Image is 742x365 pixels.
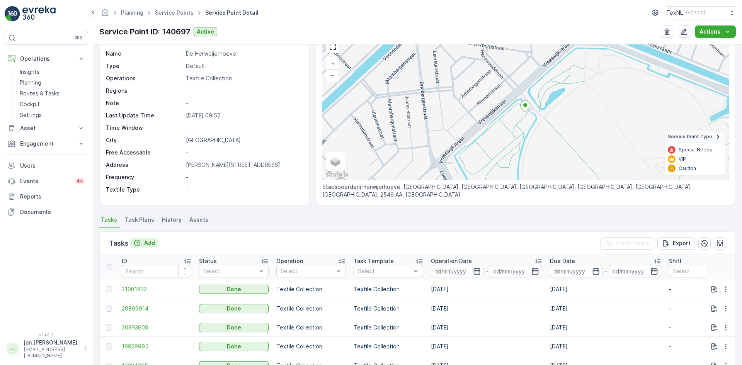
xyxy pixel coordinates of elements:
button: Operations [5,51,88,66]
p: Default [186,62,301,70]
p: City [106,136,183,144]
p: Operation [276,257,303,265]
span: Task Plans [125,216,154,224]
button: JJjan.[PERSON_NAME][EMAIL_ADDRESS][DOMAIN_NAME] [5,339,88,359]
div: Toggle Row Selected [106,324,112,331]
p: 44 [77,178,83,184]
p: Cockpit [20,100,40,108]
p: Status [199,257,217,265]
summary: Service Point Type [665,131,725,143]
a: Zoom Out [327,70,339,81]
span: + [331,60,335,67]
td: [DATE] [427,280,546,299]
span: Service Point Type [668,134,712,140]
a: Service Points [155,9,194,16]
p: De Herweijerhoeve [186,50,301,58]
p: Task Template [354,257,394,265]
p: Frequency [106,173,183,181]
td: [DATE] [427,337,546,356]
img: logo_light-DOdMpM7g.png [22,6,56,22]
p: Documents [20,208,85,216]
p: Engagement [20,140,73,148]
a: Open this area in Google Maps (opens a new window) [324,170,350,180]
td: Textile Collection [272,280,350,299]
td: Textile Collection [272,299,350,318]
div: JJ [7,343,19,355]
p: Settings [20,111,42,119]
a: Cockpit [17,99,88,110]
p: [GEOGRAPHIC_DATA] [186,136,301,144]
p: Export [673,239,691,247]
p: Note [106,99,183,107]
p: Done [227,285,241,293]
p: Textile Collection [186,75,301,82]
p: Service Point ID: 140697 [99,26,191,37]
input: Search [122,265,191,277]
td: [DATE] [546,337,665,356]
div: Toggle Row Selected [106,343,112,350]
p: Asset [20,124,73,132]
p: Operations [20,55,73,63]
p: Done [227,343,241,350]
a: Planning [17,77,88,88]
p: Events [20,177,70,185]
span: Tasks [101,216,117,224]
p: Special Needs [679,147,712,153]
span: Assets [189,216,208,224]
button: Active [194,27,217,36]
button: Add [130,238,158,248]
input: dd/mm/yyyy [550,265,603,277]
td: Textile Collection [350,299,427,318]
td: [DATE] [427,318,546,337]
p: Last Update Time [106,112,183,119]
a: 21081832 [122,285,191,293]
a: 19929995 [122,343,191,350]
p: Select [281,267,334,275]
a: Reports [5,189,88,204]
p: Clear Filters [616,239,650,247]
span: Service Point Detail [204,9,260,17]
p: Done [227,324,241,331]
p: Shift [669,257,682,265]
a: Documents [5,204,88,220]
td: [DATE] [546,299,665,318]
p: Select [673,267,727,275]
p: ID [122,257,127,265]
p: - [186,149,301,156]
td: Textile Collection [272,318,350,337]
p: Reports [20,193,85,200]
button: Done [199,323,269,332]
p: Users [20,162,85,170]
p: Active [197,28,214,36]
p: - [485,267,488,276]
p: Textile Type [106,186,183,194]
p: [EMAIL_ADDRESS][DOMAIN_NAME] [24,346,80,359]
p: Done [227,305,241,312]
p: Name [106,50,183,58]
div: Toggle Row Selected [106,306,112,312]
td: Textile Collection [350,337,427,356]
p: jan.[PERSON_NAME] [24,339,80,346]
button: Clear Filters [601,237,654,250]
p: [DATE] 09:52 [186,112,301,119]
p: TexNL [666,9,683,17]
input: dd/mm/yyyy [431,265,484,277]
p: VIP [679,156,686,162]
span: v 1.49.2 [5,333,88,337]
p: Planning [20,79,41,87]
p: Regions [106,87,183,95]
button: Engagement [5,136,88,151]
p: Select [203,267,257,275]
a: View Fullscreen [327,41,339,53]
img: logo [5,6,20,22]
a: 20809914 [122,305,191,312]
p: Actions [699,28,720,36]
p: Add [144,239,155,247]
p: Operations [106,75,183,82]
td: Textile Collection [272,337,350,356]
a: Users [5,158,88,173]
p: ( +02:00 ) [686,10,705,16]
p: Tasks [109,238,129,249]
